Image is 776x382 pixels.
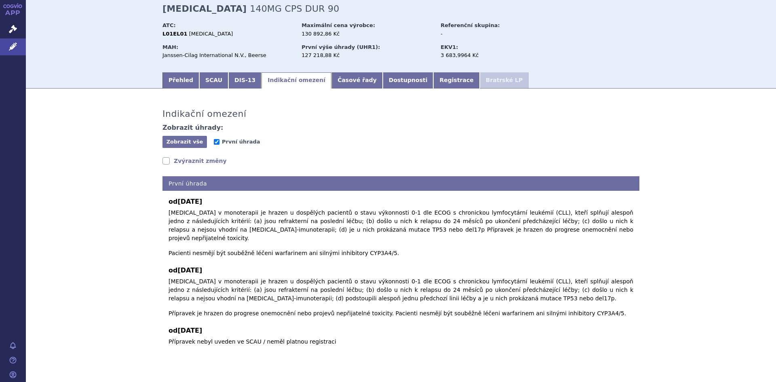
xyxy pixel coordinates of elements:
[169,326,633,336] b: od
[177,198,202,205] span: [DATE]
[169,266,633,275] b: od
[162,4,247,14] strong: [MEDICAL_DATA]
[302,44,380,50] strong: První výše úhrady (UHR1):
[433,72,479,89] a: Registrace
[162,31,188,37] strong: L01EL01
[441,30,531,38] div: -
[162,136,207,148] button: Zobrazit vše
[162,72,199,89] a: Přehled
[302,52,433,59] div: 127 218,88 Kč
[169,197,633,207] b: od
[441,52,531,59] div: 3 683,9964 Kč
[162,176,639,191] h4: První úhrada
[167,139,203,145] span: Zobrazit vše
[441,22,500,28] strong: Referenční skupina:
[169,338,633,346] p: Přípravek nebyl uveden ve SCAU / neměl platnou registraci
[261,72,331,89] a: Indikační omezení
[331,72,383,89] a: Časové řady
[222,139,260,145] span: První úhrada
[189,31,233,37] span: [MEDICAL_DATA]
[177,266,202,274] span: [DATE]
[162,22,176,28] strong: ATC:
[162,52,294,59] div: Janssen-Cilag International N.V., Beerse
[250,4,339,14] span: 140MG CPS DUR 90
[162,109,247,119] h3: Indikační omezení
[162,157,227,165] a: Zvýraznit změny
[441,44,458,50] strong: EKV1:
[383,72,434,89] a: Dostupnosti
[228,72,261,89] a: DIS-13
[302,30,433,38] div: 130 892,86 Kč
[169,277,633,318] p: [MEDICAL_DATA] v monoterapii je hrazen u dospělých pacientů o stavu výkonnosti 0-1 dle ECOG s chr...
[162,44,178,50] strong: MAH:
[302,22,375,28] strong: Maximální cena výrobce:
[177,327,202,334] span: [DATE]
[162,124,224,132] h4: Zobrazit úhrady:
[199,72,228,89] a: SCAU
[214,139,219,145] input: První úhrada
[169,209,633,257] p: [MEDICAL_DATA] v monoterapii je hrazen u dospělých pacientů o stavu výkonnosti 0-1 dle ECOG s chr...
